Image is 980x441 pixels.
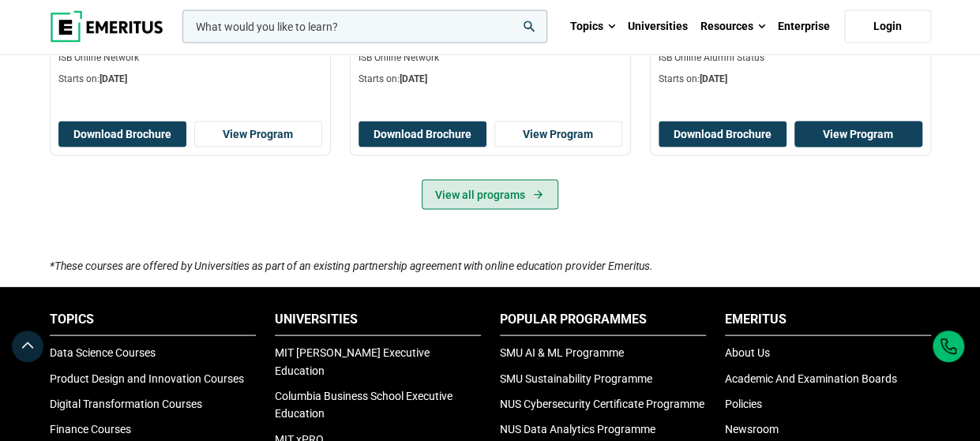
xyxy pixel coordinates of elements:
[500,398,704,410] a: NUS Cybersecurity Certificate Programme
[359,73,622,86] p: Starts on:
[422,180,558,210] a: View all programs
[58,73,322,86] p: Starts on:
[659,121,787,148] button: Download Brochure
[725,372,897,385] a: Academic And Examination Boards
[194,121,322,148] a: View Program
[50,372,244,385] a: Product Design and Innovation Courses
[725,346,770,359] a: About Us
[794,121,922,148] a: View Program
[100,73,127,84] span: [DATE]
[500,372,652,385] a: SMU Sustainability Programme
[50,398,202,410] a: Digital Transformation Courses
[275,390,452,420] a: Columbia Business School Executive Education
[58,51,322,65] p: ISB Online Network
[500,423,655,435] a: NUS Data Analytics Programme
[50,346,156,359] a: Data Science Courses
[500,346,624,359] a: SMU AI & ML Programme
[50,260,653,272] i: *These courses are offered by Universities as part of an existing partnership agreement with onli...
[494,121,622,148] a: View Program
[359,121,486,148] button: Download Brochure
[700,73,727,84] span: [DATE]
[725,423,779,435] a: Newsroom
[182,10,547,43] input: woocommerce-product-search-field-0
[58,121,186,148] button: Download Brochure
[659,51,922,65] p: ISB Online Alumni Status
[844,10,931,43] a: Login
[50,423,131,435] a: Finance Courses
[400,73,427,84] span: [DATE]
[275,346,430,376] a: MIT [PERSON_NAME] Executive Education
[725,398,762,410] a: Policies
[359,51,622,65] p: ISB Online Network
[659,73,922,86] p: Starts on:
